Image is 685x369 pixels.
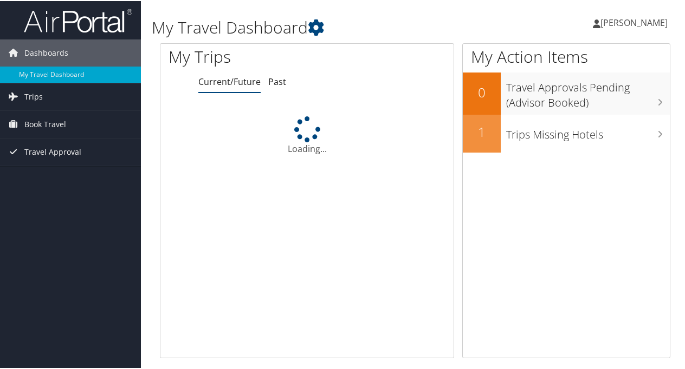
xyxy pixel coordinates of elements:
[24,7,132,32] img: airportal-logo.png
[160,115,454,154] div: Loading...
[169,44,324,67] h1: My Trips
[506,74,670,109] h3: Travel Approvals Pending (Advisor Booked)
[593,5,678,38] a: [PERSON_NAME]
[152,15,503,38] h1: My Travel Dashboard
[463,82,501,101] h2: 0
[463,71,670,113] a: 0Travel Approvals Pending (Advisor Booked)
[506,121,670,141] h3: Trips Missing Hotels
[24,82,43,109] span: Trips
[463,114,670,151] a: 1Trips Missing Hotels
[198,75,261,87] a: Current/Future
[24,110,66,137] span: Book Travel
[463,44,670,67] h1: My Action Items
[268,75,286,87] a: Past
[463,122,501,140] h2: 1
[24,38,68,65] span: Dashboards
[24,137,81,164] span: Travel Approval
[600,16,668,28] span: [PERSON_NAME]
